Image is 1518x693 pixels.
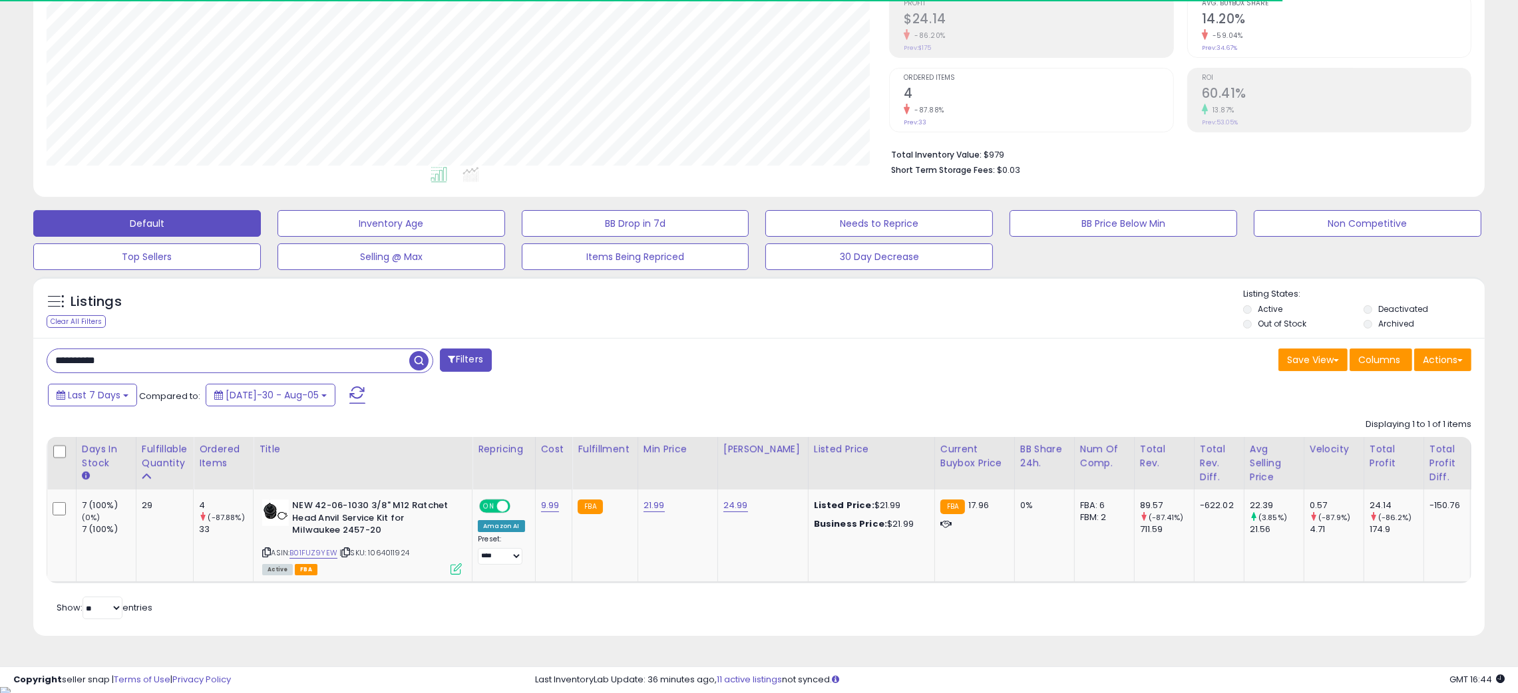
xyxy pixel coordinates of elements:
small: (-87.9%) [1318,512,1350,523]
div: 7 (100%) [82,523,136,535]
a: B01FUZ9YEW [289,547,337,559]
small: FBA [578,499,602,514]
div: Clear All Filters [47,315,106,328]
p: Listing States: [1243,288,1485,301]
label: Out of Stock [1258,318,1306,329]
a: 11 active listings [717,673,782,686]
div: [PERSON_NAME] [723,442,803,456]
div: Velocity [1310,442,1358,456]
button: Items Being Repriced [522,243,749,270]
div: Title [259,442,467,456]
div: Preset: [478,535,524,565]
button: 30 Day Decrease [765,243,993,270]
div: FBM: 2 [1080,511,1124,523]
button: Columns [1350,348,1412,371]
div: BB Share 24h. [1020,442,1069,470]
div: ASIN: [262,499,462,573]
button: Filters [440,348,492,372]
small: (-87.41%) [1149,512,1183,523]
small: (-87.88%) [208,512,244,523]
a: Privacy Policy [172,673,231,686]
div: FBA: 6 [1080,499,1124,511]
div: 174.9 [1370,523,1423,535]
span: | SKU: 1064011924 [339,547,409,558]
b: Total Inventory Value: [891,149,982,160]
div: Total Rev. [1140,442,1189,470]
span: Show: entries [57,601,152,614]
b: NEW 42-06-1030 3/8" M12 Ratchet Head Anvil Service Kit for Milwaukee 2457-20 [292,499,454,540]
small: (0%) [82,512,100,523]
small: Prev: 33 [904,118,926,126]
small: -86.20% [910,31,946,41]
div: 21.56 [1250,523,1304,535]
small: Days In Stock. [82,470,90,482]
span: All listings currently available for purchase on Amazon [262,564,293,575]
small: 13.87% [1208,105,1234,115]
button: Non Competitive [1254,210,1481,237]
div: 89.57 [1140,499,1194,511]
div: Cost [541,442,567,456]
div: $21.99 [814,499,924,511]
button: Top Sellers [33,243,261,270]
span: Ordered Items [904,74,1173,82]
div: 22.39 [1250,499,1304,511]
label: Archived [1378,318,1414,329]
div: Listed Price [814,442,929,456]
span: 2025-08-13 16:44 GMT [1449,673,1505,686]
span: Last 7 Days [68,388,120,402]
div: Fulfillable Quantity [142,442,188,470]
div: Ordered Items [199,442,248,470]
button: Inventory Age [278,210,505,237]
span: 17.96 [968,499,989,511]
div: Last InventoryLab Update: 36 minutes ago, not synced. [535,674,1505,686]
h2: 60.41% [1202,86,1471,104]
small: Prev: $175 [904,44,931,52]
span: OFF [508,501,530,512]
h2: $24.14 [904,11,1173,29]
div: 24.14 [1370,499,1423,511]
h2: 4 [904,86,1173,104]
li: $979 [891,146,1461,162]
button: Save View [1278,348,1348,371]
b: Business Price: [814,517,887,530]
div: Num of Comp. [1080,442,1129,470]
button: BB Drop in 7d [522,210,749,237]
a: 9.99 [541,499,560,512]
h2: 14.20% [1202,11,1471,29]
div: 0% [1020,499,1064,511]
img: 41d81HU7U5L._SL40_.jpg [262,499,289,526]
div: Total Rev. Diff. [1200,442,1238,484]
div: Current Buybox Price [940,442,1009,470]
div: Total Profit Diff. [1429,442,1465,484]
div: 4.71 [1310,523,1364,535]
div: Displaying 1 to 1 of 1 items [1366,418,1471,431]
small: (-86.2%) [1378,512,1412,523]
b: Listed Price: [814,499,874,511]
div: $21.99 [814,518,924,530]
div: 29 [142,499,183,511]
div: 4 [199,499,253,511]
div: Amazon AI [478,520,524,532]
button: Default [33,210,261,237]
span: ROI [1202,74,1471,82]
small: FBA [940,499,965,514]
div: 33 [199,523,253,535]
div: 711.59 [1140,523,1194,535]
div: 0.57 [1310,499,1364,511]
button: Actions [1414,348,1471,371]
span: [DATE]-30 - Aug-05 [226,388,319,402]
div: Total Profit [1370,442,1418,470]
label: Deactivated [1378,303,1428,315]
div: seller snap | | [13,674,231,686]
button: [DATE]-30 - Aug-05 [206,384,335,406]
span: $0.03 [997,164,1020,176]
small: -59.04% [1208,31,1243,41]
label: Active [1258,303,1282,315]
button: Last 7 Days [48,384,137,406]
span: FBA [295,564,317,575]
div: Days In Stock [82,442,130,470]
small: (3.85%) [1258,512,1287,523]
h5: Listings [71,293,122,311]
span: Compared to: [139,390,200,402]
div: Repricing [478,442,529,456]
